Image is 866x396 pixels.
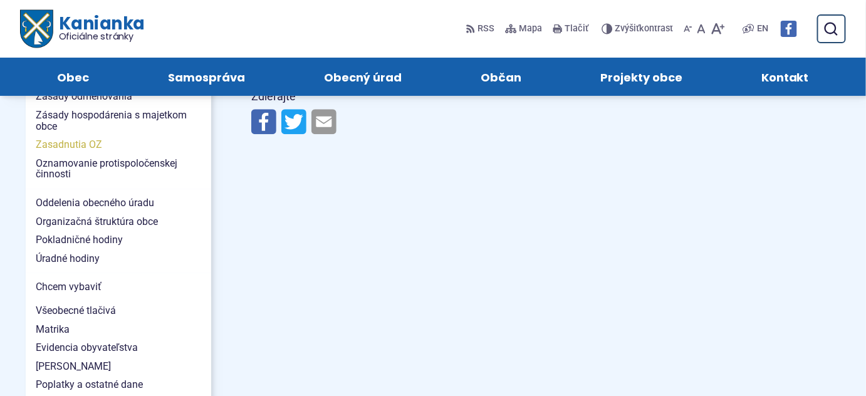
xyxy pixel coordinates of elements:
[141,58,272,96] a: Samospráva
[59,32,145,41] span: Oficiálne stránky
[168,58,245,96] span: Samospráva
[754,21,771,36] a: EN
[466,16,498,42] a: RSS
[708,16,728,42] button: Zväčšiť veľkosť písma
[36,375,201,394] span: Poplatky a ostatné dane
[26,154,211,184] a: Oznamovanie protispoločenskej činnosti
[36,249,201,268] span: Úradné hodiny
[681,16,695,42] button: Zmenšiť veľkosť písma
[36,106,201,135] span: Zásady hospodárenia s majetkom obce
[20,10,145,48] a: Logo Kanianka, prejsť na domovskú stránku.
[53,15,144,41] span: Kanianka
[26,301,211,320] a: Všeobecné tlačivá
[26,135,211,154] a: Zasadnutia OZ
[36,212,201,231] span: Organizačná štruktúra obce
[478,21,495,36] span: RSS
[36,154,201,184] span: Oznamovanie protispoločenskej činnosti
[36,278,201,296] span: Chcem vybaviť
[695,16,708,42] button: Nastaviť pôvodnú veľkosť písma
[615,24,674,34] span: kontrast
[26,338,211,357] a: Evidencia obyvateľstva
[281,109,306,134] img: Zdieľať na Twitteri
[602,16,676,42] button: Zvýšiťkontrast
[297,58,429,96] a: Obecný úrad
[311,109,336,134] img: Zdieľať e-mailom
[26,212,211,231] a: Organizačná štruktúra obce
[757,21,768,36] span: EN
[503,16,545,42] a: Mapa
[36,338,201,357] span: Evidencia obyvateľstva
[251,109,276,134] img: Zdieľať na Facebooku
[550,16,592,42] button: Tlačiť
[26,231,211,249] a: Pokladničné hodiny
[481,58,521,96] span: Občan
[26,87,211,106] a: Zásady odmeňovania
[26,320,211,339] a: Matrika
[454,58,548,96] a: Občan
[615,23,640,34] span: Zvýšiť
[781,21,797,37] img: Prejsť na Facebook stránku
[734,58,836,96] a: Kontakt
[36,301,201,320] span: Všeobecné tlačivá
[20,10,53,48] img: Prejsť na domovskú stránku
[30,58,116,96] a: Obec
[36,320,201,339] span: Matrika
[26,357,211,376] a: [PERSON_NAME]
[565,24,589,34] span: Tlačiť
[761,58,809,96] span: Kontakt
[600,58,682,96] span: Projekty obce
[251,87,696,107] p: Zdieľajte
[57,58,89,96] span: Obec
[36,194,201,212] span: Oddelenia obecného úradu
[26,106,211,135] a: Zásady hospodárenia s majetkom obce
[519,21,543,36] span: Mapa
[324,58,402,96] span: Obecný úrad
[36,135,201,154] span: Zasadnutia OZ
[26,278,211,296] a: Chcem vybaviť
[26,194,211,212] a: Oddelenia obecného úradu
[36,231,201,249] span: Pokladničné hodiny
[26,249,211,268] a: Úradné hodiny
[36,357,201,376] span: [PERSON_NAME]
[26,375,211,394] a: Poplatky a ostatné dane
[36,87,201,106] span: Zásady odmeňovania
[573,58,709,96] a: Projekty obce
